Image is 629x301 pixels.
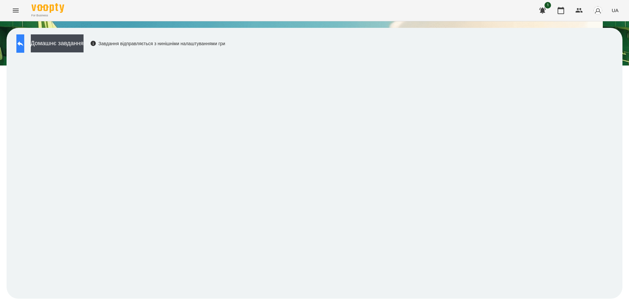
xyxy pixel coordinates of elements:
div: Завдання відправляється з нинішніми налаштуваннями гри [90,40,225,47]
span: UA [612,7,619,14]
img: Voopty Logo [31,3,64,13]
button: UA [609,4,621,16]
span: 1 [544,2,551,9]
img: avatar_s.png [593,6,602,15]
button: Домашнє завдання [31,34,84,52]
span: For Business [31,13,64,18]
button: Menu [8,3,24,18]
